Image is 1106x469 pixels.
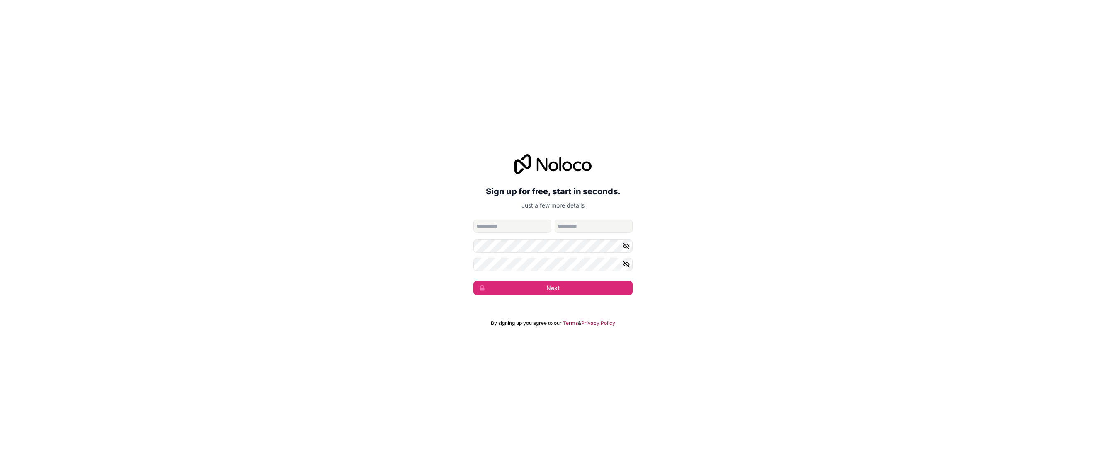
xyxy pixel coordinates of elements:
[563,320,578,326] a: Terms
[473,239,633,253] input: Password
[473,184,633,199] h2: Sign up for free, start in seconds.
[473,281,633,295] button: Next
[555,220,633,233] input: family-name
[578,320,581,326] span: &
[491,320,562,326] span: By signing up you agree to our
[473,220,551,233] input: given-name
[473,201,633,210] p: Just a few more details
[581,320,615,326] a: Privacy Policy
[473,258,633,271] input: Confirm password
